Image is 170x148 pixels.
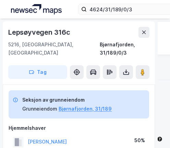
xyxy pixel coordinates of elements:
div: 50% [134,136,145,145]
div: Grunneiendom [22,105,57,113]
div: Bjørnafjorden, 31/189/0/3 [100,41,149,57]
div: Hjemmelshaver [9,124,149,132]
button: Bjørnafjorden, 31/189 [59,105,112,113]
iframe: Chat Widget [136,115,170,148]
div: Lepsøyvegen 316c [8,27,72,38]
img: logo.a4113a55bc3d86da70a041830d287a7e.svg [11,4,62,14]
div: 5216, [GEOGRAPHIC_DATA], [GEOGRAPHIC_DATA] [8,41,100,57]
div: Seksjon av grunneiendom [22,96,112,104]
button: Tag [8,65,67,79]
